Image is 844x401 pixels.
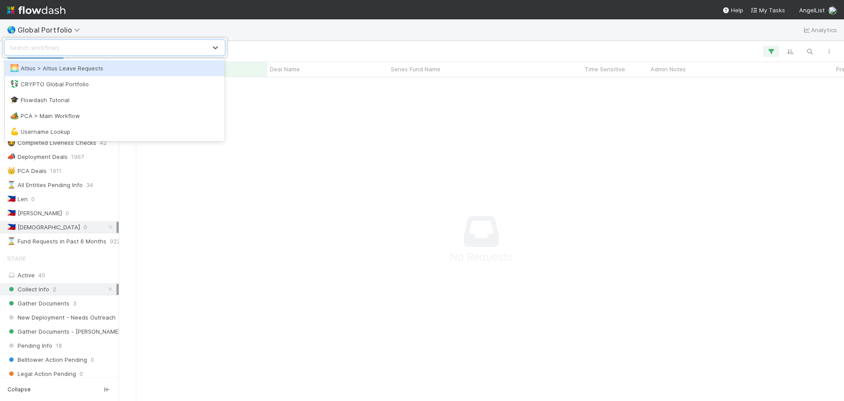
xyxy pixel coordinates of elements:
div: Search workflows [10,43,59,52]
div: CRYPTO Global Portfolio [10,80,219,88]
span: 🎓 [10,96,19,103]
div: Username Lookup [10,127,219,136]
span: 🏕️ [10,112,19,119]
span: 💪 [10,128,19,135]
div: Altius > Altius Leave Requests [10,64,219,73]
div: PCA > Main Workflow [10,111,219,120]
div: Flowdash Tutorial [10,96,219,104]
span: 🌅 [10,64,19,72]
span: 💱 [10,80,19,88]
